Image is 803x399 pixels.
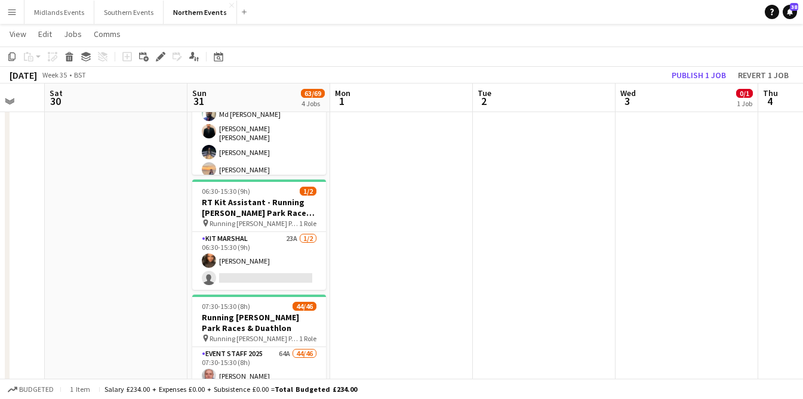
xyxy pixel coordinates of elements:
[301,89,325,98] span: 63/69
[761,94,778,108] span: 4
[293,302,316,311] span: 44/46
[478,88,491,98] span: Tue
[33,26,57,42] a: Edit
[38,29,52,39] span: Edit
[74,70,86,79] div: BST
[192,88,207,98] span: Sun
[667,67,731,83] button: Publish 1 job
[619,94,636,108] span: 3
[104,385,357,394] div: Salary £234.00 + Expenses £0.00 + Subsistence £0.00 =
[164,1,237,24] button: Northern Events
[301,99,324,108] div: 4 Jobs
[783,5,797,19] a: 38
[39,70,69,79] span: Week 35
[733,67,793,83] button: Revert 1 job
[10,69,37,81] div: [DATE]
[335,88,350,98] span: Mon
[299,334,316,343] span: 1 Role
[190,94,207,108] span: 31
[94,1,164,24] button: Southern Events
[64,29,82,39] span: Jobs
[202,302,250,311] span: 07:30-15:30 (8h)
[66,385,94,394] span: 1 item
[202,187,250,196] span: 06:30-15:30 (9h)
[736,89,753,98] span: 0/1
[59,26,87,42] a: Jobs
[192,312,326,333] h3: Running [PERSON_NAME] Park Races & Duathlon
[48,94,63,108] span: 30
[275,385,357,394] span: Total Budgeted £234.00
[333,94,350,108] span: 1
[299,219,316,228] span: 1 Role
[192,180,326,290] app-job-card: 06:30-15:30 (9h)1/2RT Kit Assistant - Running [PERSON_NAME] Park Races & Duathlon Running [PERSON...
[210,219,299,228] span: Running [PERSON_NAME] Park Races & Duathlon
[192,232,326,290] app-card-role: Kit Marshal23A1/206:30-15:30 (9h)[PERSON_NAME]
[300,187,316,196] span: 1/2
[5,26,31,42] a: View
[790,3,798,11] span: 38
[24,1,94,24] button: Midlands Events
[94,29,121,39] span: Comms
[19,385,54,394] span: Budgeted
[737,99,752,108] div: 1 Job
[476,94,491,108] span: 2
[50,88,63,98] span: Sat
[210,334,299,343] span: Running [PERSON_NAME] Park Races & Duathlon
[620,88,636,98] span: Wed
[6,383,56,396] button: Budgeted
[763,88,778,98] span: Thu
[192,197,326,218] h3: RT Kit Assistant - Running [PERSON_NAME] Park Races & Duathlon
[89,26,125,42] a: Comms
[10,29,26,39] span: View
